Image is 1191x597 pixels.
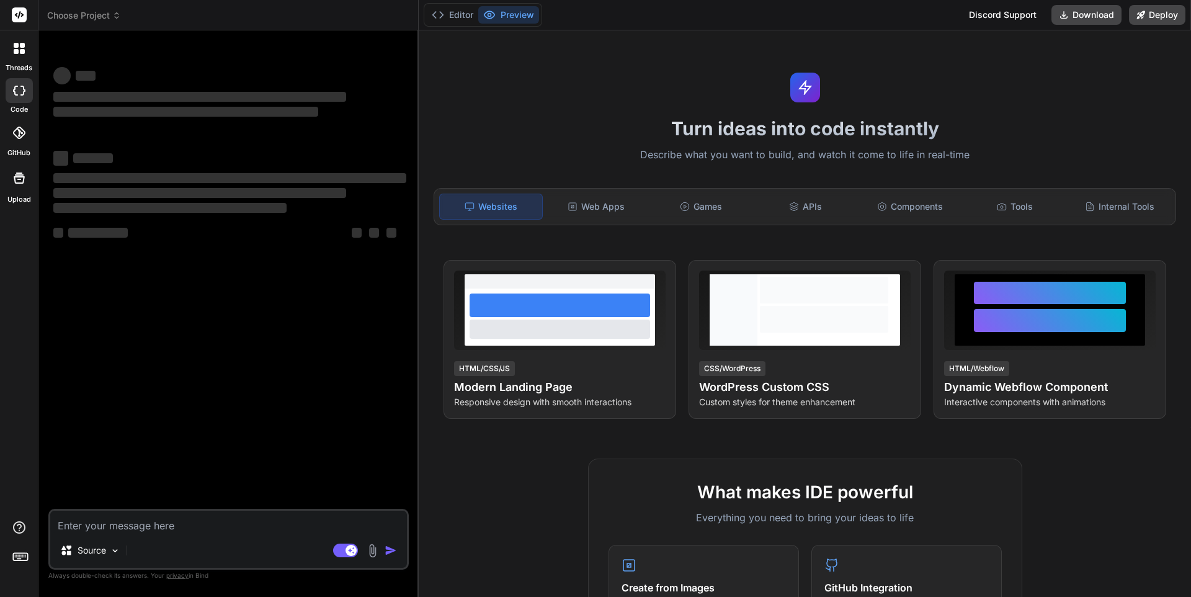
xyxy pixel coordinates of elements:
p: Describe what you want to build, and watch it come to life in real-time [426,147,1184,163]
h1: Turn ideas into code instantly [426,117,1184,140]
div: Discord Support [961,5,1044,25]
button: Deploy [1129,5,1185,25]
div: Tools [964,194,1066,220]
span: ‌ [53,107,318,117]
div: APIs [754,194,857,220]
span: ‌ [76,71,96,81]
p: Custom styles for theme enhancement [699,396,911,408]
span: ‌ [68,228,128,238]
span: ‌ [53,188,346,198]
label: Upload [7,194,31,205]
h4: Dynamic Webflow Component [944,379,1156,396]
label: threads [6,63,32,73]
h4: GitHub Integration [824,580,989,595]
button: Preview [478,6,539,24]
span: privacy [166,572,189,579]
span: ‌ [53,173,406,183]
div: Web Apps [545,194,648,220]
span: ‌ [386,228,396,238]
p: Interactive components with animations [944,396,1156,408]
img: attachment [365,544,380,558]
span: ‌ [53,203,287,213]
div: Games [650,194,752,220]
span: Choose Project [47,9,121,22]
div: Internal Tools [1068,194,1171,220]
div: Websites [439,194,543,220]
p: Always double-check its answers. Your in Bind [48,570,409,581]
div: Components [859,194,961,220]
h4: Modern Landing Page [454,379,666,396]
img: Pick Models [110,545,120,556]
div: CSS/WordPress [699,361,765,376]
span: ‌ [352,228,362,238]
p: Everything you need to bring your ideas to life [609,510,1002,525]
h2: What makes IDE powerful [609,479,1002,505]
label: GitHub [7,148,30,158]
button: Editor [427,6,478,24]
span: ‌ [73,153,113,163]
img: icon [385,544,397,557]
span: ‌ [53,151,68,166]
label: code [11,104,28,115]
span: ‌ [369,228,379,238]
span: ‌ [53,92,346,102]
div: HTML/CSS/JS [454,361,515,376]
p: Responsive design with smooth interactions [454,396,666,408]
span: ‌ [53,67,71,84]
span: ‌ [53,228,63,238]
h4: Create from Images [622,580,786,595]
div: HTML/Webflow [944,361,1009,376]
button: Download [1051,5,1122,25]
p: Source [78,544,106,557]
h4: WordPress Custom CSS [699,379,911,396]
